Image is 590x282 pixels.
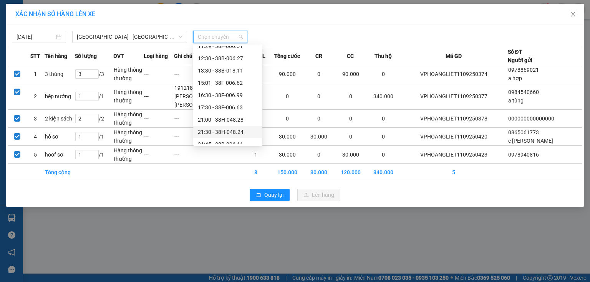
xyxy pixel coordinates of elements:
[30,52,40,60] span: STT
[198,140,258,148] div: 21:45 - 38B-006.11
[570,11,576,17] span: close
[367,110,400,128] td: 0
[113,110,144,128] td: Hàng thông thường
[198,103,258,112] div: 17:30 - 38F-006.63
[45,164,75,181] td: Tổng cộng
[508,115,554,122] span: 000000000000000
[400,110,507,128] td: VPHOANGLIET1109250378
[45,110,75,128] td: 2 kiện sách
[508,97,524,104] span: a tùng
[27,146,45,164] td: 5
[144,83,174,110] td: ---
[27,128,45,146] td: 4
[174,146,240,164] td: ---
[400,146,507,164] td: VPHOANGLIET1109250423
[508,138,553,144] span: e [PERSON_NAME]
[198,128,258,136] div: 21:30 - 38H-048.24
[367,65,400,83] td: 0
[75,83,113,110] td: / 1
[45,83,75,110] td: bếp nướng
[45,128,75,146] td: hồ sơ
[198,42,258,50] div: 11:29 - 38F-006.51
[174,52,192,60] span: Ghi chú
[113,65,144,83] td: Hàng thông thường
[304,83,334,110] td: 0
[27,110,45,128] td: 3
[174,128,240,146] td: ---
[271,65,304,83] td: 90.000
[198,115,258,124] div: 21:00 - 38H-048.28
[75,128,113,146] td: / 1
[198,66,258,75] div: 13:30 - 38B-018.11
[45,52,67,60] span: Tên hàng
[315,52,322,60] span: CR
[297,189,340,201] button: uploadLên hàng
[367,146,400,164] td: 0
[271,146,304,164] td: 30.000
[198,91,258,99] div: 16:30 - 38F-006.99
[144,52,168,60] span: Loại hàng
[174,65,240,83] td: ---
[304,110,334,128] td: 0
[198,79,258,87] div: 15:01 - 38F-006.62
[562,4,584,25] button: Close
[75,52,97,60] span: Số lượng
[240,146,271,164] td: 1
[508,89,539,95] span: 0984540660
[240,164,271,181] td: 8
[508,152,539,158] span: 0978940816
[178,35,183,39] span: down
[45,146,75,164] td: hoof sơ
[144,128,174,146] td: ---
[334,146,367,164] td: 30.000
[77,31,182,43] span: Hà Nội - Hà Tĩnh
[274,52,300,60] span: Tổng cước
[250,189,290,201] button: rollbackQuay lại
[17,33,55,41] input: 11/09/2025
[198,31,243,43] span: Chọn chuyến
[45,65,75,83] td: 3 thùng
[347,52,354,60] span: CC
[144,65,174,83] td: ---
[271,164,304,181] td: 150.000
[400,83,507,110] td: VPHOANGLIET1109250377
[304,146,334,164] td: 0
[271,110,304,128] td: 0
[375,52,392,60] span: Thu hộ
[174,83,240,110] td: 1912181991 vpbank [PERSON_NAME] đức [PERSON_NAME]
[400,128,507,146] td: VPHOANGLIET1109250420
[367,128,400,146] td: 0
[334,65,367,83] td: 90.000
[271,128,304,146] td: 30.000
[508,75,522,81] span: a hợp
[400,65,507,83] td: VPHOANGLIET1109250374
[271,83,304,110] td: 0
[174,110,240,128] td: ---
[400,164,507,181] td: 5
[113,146,144,164] td: Hàng thông thường
[508,129,539,135] span: 0865061773
[27,83,45,110] td: 2
[75,110,113,128] td: / 2
[256,192,261,198] span: rollback
[15,10,95,18] span: XÁC NHẬN SỐ HÀNG LÊN XE
[113,128,144,146] td: Hàng thông thường
[27,65,45,83] td: 1
[508,67,539,73] span: 0978869021
[334,164,367,181] td: 120.000
[304,128,334,146] td: 30.000
[304,65,334,83] td: 0
[113,83,144,110] td: Hàng thông thường
[446,52,462,60] span: Mã GD
[264,191,283,199] span: Quay lại
[75,146,113,164] td: / 1
[144,110,174,128] td: ---
[304,164,334,181] td: 30.000
[508,48,532,64] div: Số ĐT Người gửi
[75,65,113,83] td: / 3
[367,164,400,181] td: 340.000
[334,83,367,110] td: 0
[334,110,367,128] td: 0
[334,128,367,146] td: 0
[113,52,124,60] span: ĐVT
